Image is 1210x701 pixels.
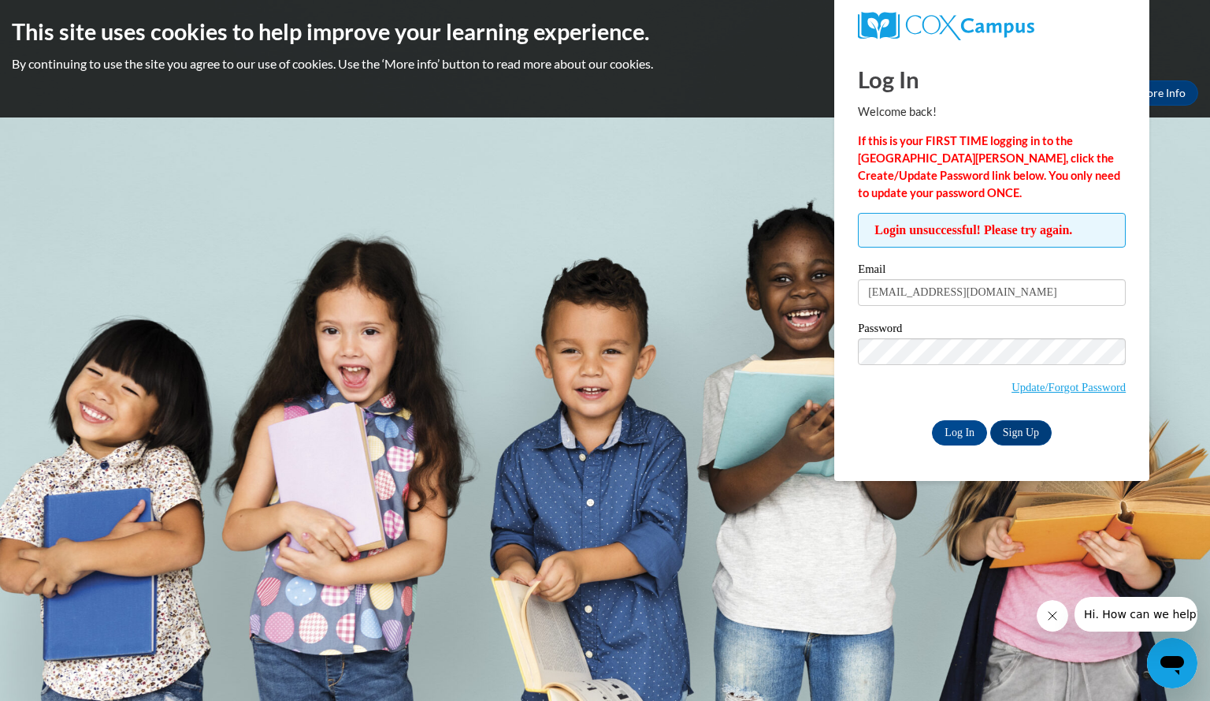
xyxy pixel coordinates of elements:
label: Email [858,263,1126,279]
span: Hi. How can we help? [9,11,128,24]
p: Welcome back! [858,103,1126,121]
iframe: Button to launch messaging window [1147,638,1197,688]
p: By continuing to use the site you agree to our use of cookies. Use the ‘More info’ button to read... [12,55,1198,73]
iframe: Close message [1037,600,1068,632]
input: Log In [932,420,987,446]
a: More Info [1124,80,1198,106]
h2: This site uses cookies to help improve your learning experience. [12,16,1198,47]
label: Password [858,323,1126,338]
a: COX Campus [858,12,1126,40]
a: Sign Up [990,420,1052,446]
iframe: Message from company [1075,597,1197,632]
strong: If this is your FIRST TIME logging in to the [GEOGRAPHIC_DATA][PERSON_NAME], click the Create/Upd... [858,134,1120,199]
a: Update/Forgot Password [1011,381,1126,393]
img: COX Campus [858,12,1034,40]
h1: Log In [858,63,1126,95]
span: Login unsuccessful! Please try again. [858,213,1126,248]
